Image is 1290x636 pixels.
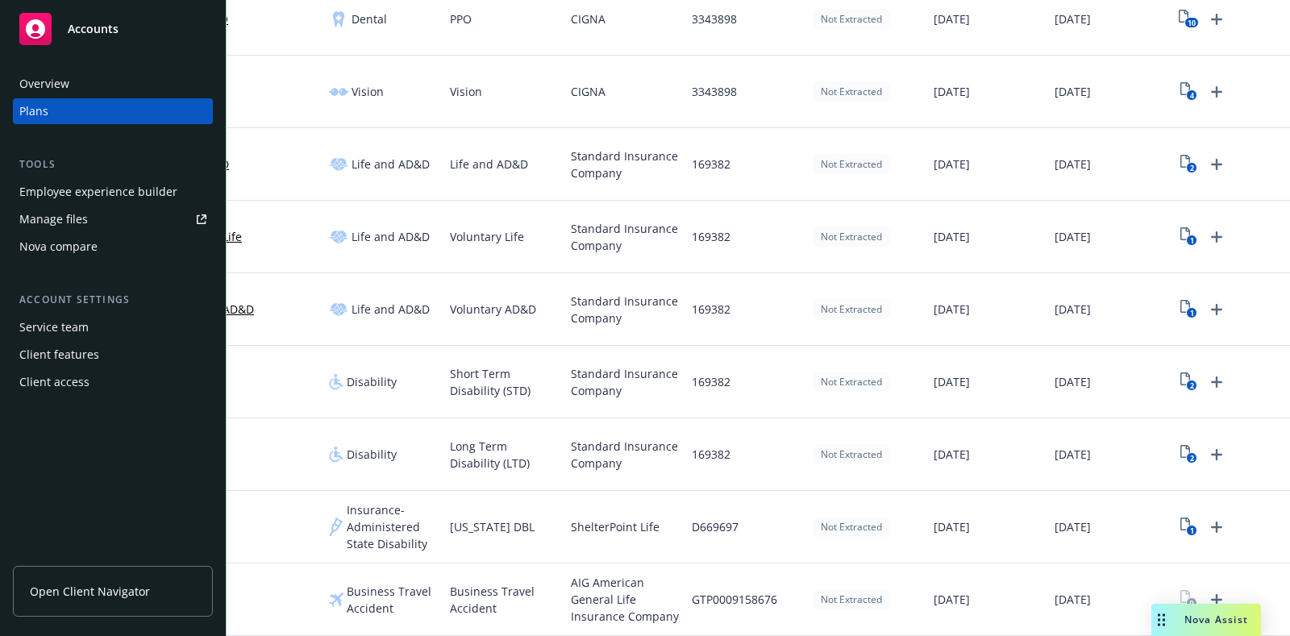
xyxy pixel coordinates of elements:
span: [DATE] [1055,156,1091,173]
span: Standard Insurance Company [571,438,679,472]
span: CIGNA [571,10,605,27]
text: 2 [1189,453,1193,463]
span: Short Term Disability (STD) [450,365,558,399]
span: [DATE] [1055,591,1091,608]
span: [DATE] [1055,301,1091,318]
div: Account settings [13,292,213,308]
span: Nova Assist [1184,613,1248,626]
div: Not Extracted [813,444,890,464]
div: Not Extracted [813,9,890,29]
span: [DATE] [1055,518,1091,535]
span: Standard Insurance Company [571,220,679,254]
a: View Plan Documents [1176,224,1201,250]
a: Client access [13,369,213,395]
span: GTP0009158676 [692,591,777,608]
span: [DATE] [934,83,970,100]
text: 1 [1189,235,1193,246]
a: View Plan Documents [1176,514,1201,540]
span: Life and AD&D [352,156,430,173]
span: [DATE] [1055,446,1091,463]
span: AIG American General Life Insurance Company [571,574,679,625]
span: [DATE] [1055,83,1091,100]
div: Not Extracted [813,227,890,247]
a: View Plan Documents [1176,6,1201,32]
span: Life and AD&D [352,301,430,318]
a: Upload Plan Documents [1204,442,1230,468]
a: Upload Plan Documents [1204,369,1230,395]
text: 1 [1189,526,1193,536]
div: Not Extracted [813,299,890,319]
span: 169382 [692,301,730,318]
a: View Plan Documents [1176,587,1201,613]
span: 169382 [692,156,730,173]
span: Standard Insurance Company [571,148,679,181]
span: [DATE] [1055,10,1091,27]
span: 169382 [692,373,730,390]
span: 169382 [692,446,730,463]
span: Life and AD&D [352,228,430,245]
a: View Plan Documents [1176,297,1201,322]
span: Disability [347,373,397,390]
span: [US_STATE] DBL [450,518,535,535]
span: Dental [352,10,387,27]
div: Nova compare [19,234,98,260]
span: [DATE] [934,591,970,608]
text: 2 [1189,163,1193,173]
span: 169382 [692,228,730,245]
div: Employee experience builder [19,179,177,205]
span: [DATE] [934,228,970,245]
span: 3343898 [692,83,737,100]
span: Disability [347,446,397,463]
span: Business Travel Accident [347,583,437,617]
a: Nova compare [13,234,213,260]
span: 3343898 [692,10,737,27]
a: Upload Plan Documents [1204,79,1230,105]
div: Overview [19,71,69,97]
span: [DATE] [934,446,970,463]
div: Not Extracted [813,154,890,174]
div: Service team [19,314,89,340]
span: Business Travel Accident [450,583,558,617]
button: Nova Assist [1151,604,1261,636]
a: Plans [13,98,213,124]
text: 2 [1189,380,1193,391]
div: Manage files [19,206,88,232]
span: [DATE] [934,301,970,318]
a: View Plan Documents [1176,369,1201,395]
div: Plans [19,98,48,124]
div: Client access [19,369,89,395]
div: Tools [13,156,213,173]
span: Accounts [68,23,119,35]
text: 10 [1188,18,1196,28]
a: Service team [13,314,213,340]
span: [DATE] [934,156,970,173]
span: [DATE] [934,518,970,535]
a: View Plan Documents [1176,79,1201,105]
a: Upload Plan Documents [1204,587,1230,613]
span: [DATE] [1055,228,1091,245]
span: Vision [450,83,482,100]
div: Drag to move [1151,604,1171,636]
a: Client features [13,342,213,368]
span: Insurance-Administered State Disability [347,501,437,552]
span: Vision [352,83,384,100]
a: Upload Plan Documents [1204,297,1230,322]
span: [DATE] [934,10,970,27]
a: Employee experience builder [13,179,213,205]
span: ShelterPoint Life [571,518,660,535]
a: Manage files [13,206,213,232]
a: Upload Plan Documents [1204,224,1230,250]
span: Voluntary AD&D [450,301,536,318]
text: 1 [1189,308,1193,318]
a: Upload Plan Documents [1204,152,1230,177]
a: Upload Plan Documents [1204,514,1230,540]
a: Overview [13,71,213,97]
span: Voluntary Life [450,228,524,245]
text: 4 [1189,90,1193,101]
span: Long Term Disability (LTD) [450,438,558,472]
a: View Plan Documents [1176,442,1201,468]
div: Not Extracted [813,517,890,537]
a: View Plan Documents [1176,152,1201,177]
a: Accounts [13,6,213,52]
span: Open Client Navigator [30,583,150,600]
